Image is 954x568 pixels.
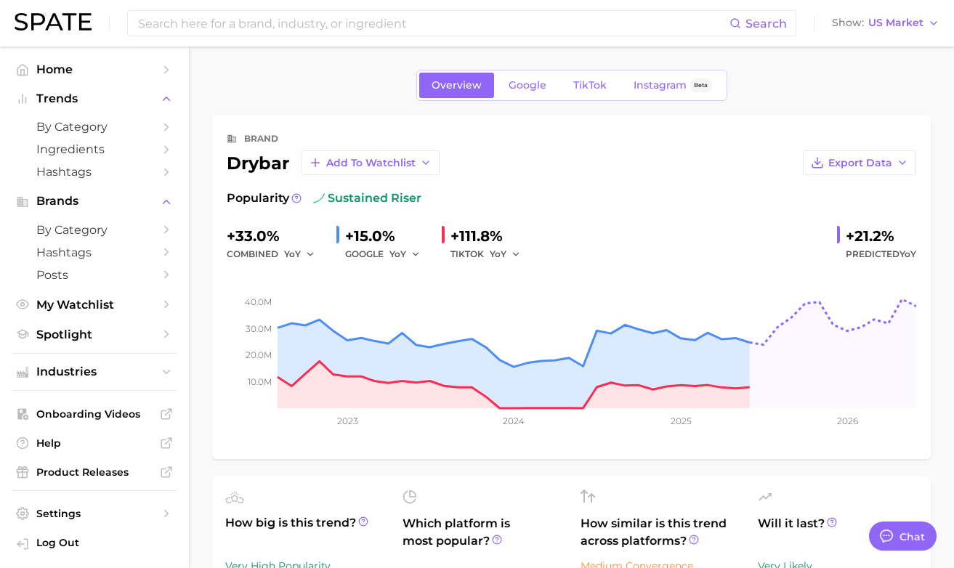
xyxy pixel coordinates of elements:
[12,58,177,81] a: Home
[36,268,153,282] span: Posts
[337,415,358,426] tspan: 2023
[326,157,416,169] span: Add to Watchlist
[450,246,530,263] div: TIKTOK
[137,11,729,36] input: Search here for a brand, industry, or ingredient
[36,142,153,156] span: Ingredients
[36,165,153,179] span: Hashtags
[36,195,153,208] span: Brands
[12,532,177,556] a: Log out. Currently logged in with e-mail pryan@sharkninja.com.
[36,437,153,450] span: Help
[12,138,177,161] a: Ingredients
[503,415,525,426] tspan: 2024
[12,161,177,183] a: Hashtags
[36,223,153,237] span: by Category
[832,19,864,27] span: Show
[225,514,385,550] span: How big is this trend?
[12,241,177,264] a: Hashtags
[12,503,177,524] a: Settings
[573,79,607,92] span: TikTok
[313,192,325,204] img: sustained riser
[36,246,153,259] span: Hashtags
[12,219,177,241] a: by Category
[36,507,153,520] span: Settings
[12,88,177,110] button: Trends
[345,224,430,248] div: +15.0%
[12,293,177,316] a: My Watchlist
[561,73,619,98] a: TikTok
[313,190,421,207] span: sustained riser
[345,246,430,263] div: GOOGLE
[490,246,521,263] button: YoY
[12,432,177,454] a: Help
[284,248,301,260] span: YoY
[389,248,406,260] span: YoY
[828,157,892,169] span: Export Data
[36,328,153,341] span: Spotlight
[803,150,916,175] button: Export Data
[12,323,177,346] a: Spotlight
[694,79,708,92] span: Beta
[227,190,289,207] span: Popularity
[403,515,562,563] span: Which platform is most popular?
[490,248,506,260] span: YoY
[36,62,153,76] span: Home
[634,79,687,92] span: Instagram
[36,536,166,549] span: Log Out
[227,150,440,175] div: drybar
[12,461,177,483] a: Product Releases
[828,14,943,33] button: ShowUS Market
[432,79,482,92] span: Overview
[12,361,177,383] button: Industries
[36,466,153,479] span: Product Releases
[15,13,92,31] img: SPATE
[36,92,153,105] span: Trends
[758,515,918,550] span: Will it last?
[301,150,440,175] button: Add to Watchlist
[900,248,916,259] span: YoY
[496,73,559,98] a: Google
[581,515,740,550] span: How similar is this trend across platforms?
[671,415,692,426] tspan: 2025
[36,407,153,421] span: Onboarding Videos
[621,73,724,98] a: InstagramBeta
[419,73,494,98] a: Overview
[36,120,153,134] span: by Category
[450,224,530,248] div: +111.8%
[509,79,546,92] span: Google
[846,246,916,263] span: Predicted
[389,246,421,263] button: YoY
[12,115,177,138] a: by Category
[36,298,153,312] span: My Watchlist
[837,415,858,426] tspan: 2026
[12,264,177,286] a: Posts
[745,17,787,31] span: Search
[868,19,923,27] span: US Market
[846,224,916,248] div: +21.2%
[227,246,325,263] div: combined
[227,224,325,248] div: +33.0%
[284,246,315,263] button: YoY
[12,190,177,212] button: Brands
[244,130,278,147] div: brand
[12,403,177,425] a: Onboarding Videos
[36,365,153,378] span: Industries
